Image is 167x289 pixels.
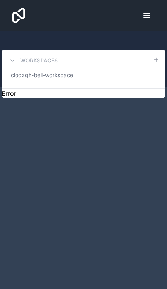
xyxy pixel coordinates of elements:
[8,56,58,65] a: Workspaces
[11,71,73,79] span: clodagh-bell-workspace
[2,89,165,98] div: Error
[20,57,58,64] h3: Workspaces
[139,6,155,25] button: Toggle menu
[8,68,159,82] a: clodagh-bell-workspace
